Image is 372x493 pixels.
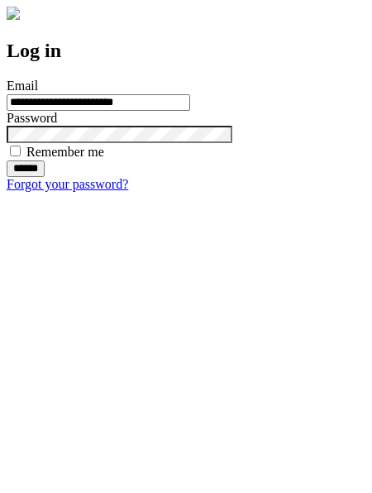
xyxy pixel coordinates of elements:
[7,177,128,191] a: Forgot your password?
[7,111,57,125] label: Password
[7,7,20,20] img: logo-4e3dc11c47720685a147b03b5a06dd966a58ff35d612b21f08c02c0306f2b779.png
[7,40,365,62] h2: Log in
[26,145,104,159] label: Remember me
[7,79,38,93] label: Email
